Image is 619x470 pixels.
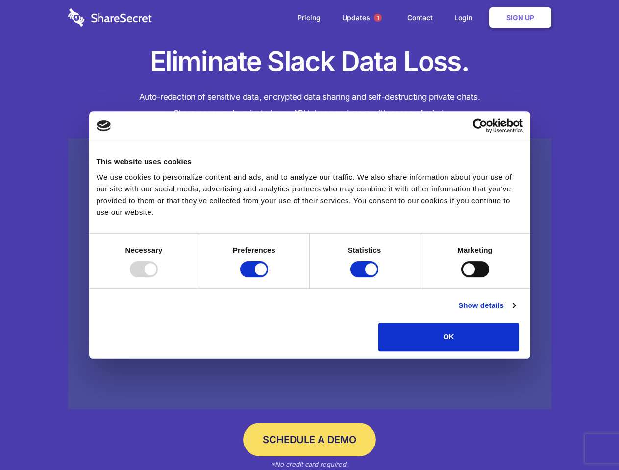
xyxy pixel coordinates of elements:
span: 1 [374,14,382,22]
div: This website uses cookies [97,156,523,167]
a: Show details [458,300,515,311]
strong: Marketing [457,246,493,254]
h1: Eliminate Slack Data Loss. [68,44,551,79]
img: logo-wordmark-white-trans-d4663122ce5f474addd5e946df7df03e33cb6a1c49d2221995e7729f52c070b2.svg [68,8,152,27]
strong: Preferences [233,246,275,254]
img: logo [97,120,111,131]
a: Schedule a Demo [243,423,376,456]
a: Login [445,2,487,33]
h4: Auto-redaction of sensitive data, encrypted data sharing and self-destructing private chats. Shar... [68,89,551,121]
em: *No credit card required. [271,460,348,468]
a: Wistia video thumbnail [68,138,551,410]
a: Pricing [288,2,330,33]
button: OK [378,323,519,351]
div: We use cookies to personalize content and ads, and to analyze our traffic. We also share informat... [97,171,523,218]
a: Usercentrics Cookiebot - opens in a new window [437,118,523,133]
strong: Statistics [348,246,381,254]
a: Contact [397,2,443,33]
strong: Necessary [125,246,163,254]
a: Sign Up [489,7,551,28]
